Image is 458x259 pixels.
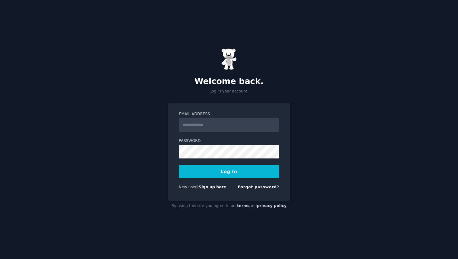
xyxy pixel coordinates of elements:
[257,204,287,208] a: privacy policy
[179,165,279,178] button: Log In
[238,185,279,189] a: Forgot password?
[199,185,226,189] a: Sign up here
[221,48,237,70] img: Gummy Bear
[237,204,250,208] a: terms
[168,89,290,94] p: Log in your account.
[179,185,199,189] span: New user?
[168,77,290,87] h2: Welcome back.
[179,138,279,144] label: Password
[179,111,279,117] label: Email Address
[168,201,290,211] div: By using this site you agree to our and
